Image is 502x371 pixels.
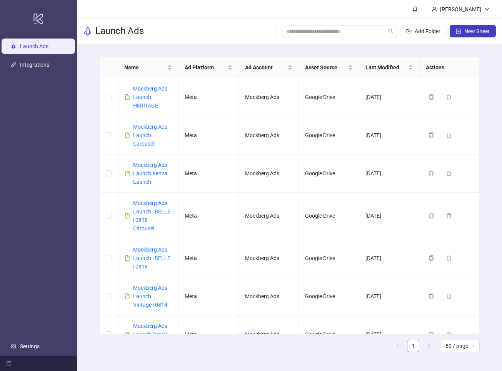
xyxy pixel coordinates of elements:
li: 1 [407,340,419,352]
span: delete [446,94,452,100]
span: user [432,7,437,12]
span: New Sheet [464,28,490,34]
td: Mockberg Ads [239,78,299,116]
td: Mockberg Ads [239,239,299,277]
span: delete [446,255,452,261]
span: Ad Account [245,63,287,72]
span: file [125,294,130,299]
span: copy [429,332,434,337]
a: Launch Ads [20,43,48,49]
span: copy [429,94,434,100]
td: [DATE] [359,78,420,116]
span: Ad Platform [185,63,226,72]
span: folder-add [406,29,412,34]
span: Last Modified [365,63,407,72]
a: Settings [20,343,40,349]
td: [DATE] [359,116,420,154]
span: file [125,171,130,176]
button: New Sheet [450,25,496,37]
td: Meta [178,239,239,277]
span: copy [429,171,434,176]
span: Add Folder [415,28,440,34]
td: Meta [178,277,239,316]
span: plus-square [456,29,461,34]
span: file [125,332,130,337]
span: right [426,343,431,348]
td: Mockberg Ads [239,154,299,193]
span: copy [429,213,434,218]
span: copy [429,294,434,299]
span: left [395,343,400,348]
td: Google Drive [299,78,359,116]
td: [DATE] [359,154,420,193]
span: rocket [83,27,92,36]
a: Mockberg Ads Launch HERITAGE [133,86,167,109]
td: [DATE] [359,193,420,239]
span: copy [429,133,434,138]
a: Mockberg Ads Launch | BELLE | 0818 - Carousel [133,200,170,232]
td: Meta [178,154,239,193]
a: Mockberg Ads Launch | BELLE | 0818 [133,247,170,270]
h3: Launch Ads [95,25,144,37]
td: Mockberg Ads [239,316,299,354]
th: Name [118,57,178,78]
td: Google Drive [299,316,359,354]
div: [PERSON_NAME] [437,5,484,13]
span: Asset Source [305,63,347,72]
span: down [484,7,490,12]
span: file [125,213,130,218]
th: Actions [420,57,480,78]
a: Mockberg Ads Launch Pearl | 0814 [133,323,167,346]
td: Meta [178,316,239,354]
td: Google Drive [299,116,359,154]
span: delete [446,133,452,138]
span: delete [446,332,452,337]
a: 1 [407,340,419,352]
span: Name [124,63,166,72]
span: search [388,29,394,34]
td: Mockberg Ads [239,193,299,239]
td: [DATE] [359,316,420,354]
th: Last Modified [359,57,420,78]
span: file [125,255,130,261]
span: delete [446,171,452,176]
td: Google Drive [299,239,359,277]
span: menu-fold [6,361,12,366]
td: Google Drive [299,193,359,239]
span: 50 / page [445,340,475,352]
li: Next Page [422,340,435,352]
td: Meta [178,193,239,239]
span: bell [412,6,418,12]
button: left [392,340,404,352]
td: Google Drive [299,277,359,316]
a: Mockberg Ads Launch Carousel [133,124,167,147]
span: delete [446,294,452,299]
th: Asset Source [299,57,359,78]
span: file [125,94,130,100]
a: Integrations [20,62,49,68]
td: Mockberg Ads [239,277,299,316]
span: delete [446,213,452,218]
td: Meta [178,116,239,154]
a: Mockberg Ads Launch | Vintage | 0814 [133,285,167,308]
div: Page Size [441,340,480,352]
td: [DATE] [359,239,420,277]
li: Previous Page [392,340,404,352]
button: right [422,340,435,352]
td: Mockberg Ads [239,116,299,154]
td: Meta [178,78,239,116]
span: copy [429,255,434,261]
span: file [125,133,130,138]
th: Ad Platform [178,57,239,78]
th: Ad Account [239,57,299,78]
td: Google Drive [299,154,359,193]
td: [DATE] [359,277,420,316]
button: Add Folder [400,25,447,37]
a: Mockberg Ads Launch Kenza Launch [133,162,167,185]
